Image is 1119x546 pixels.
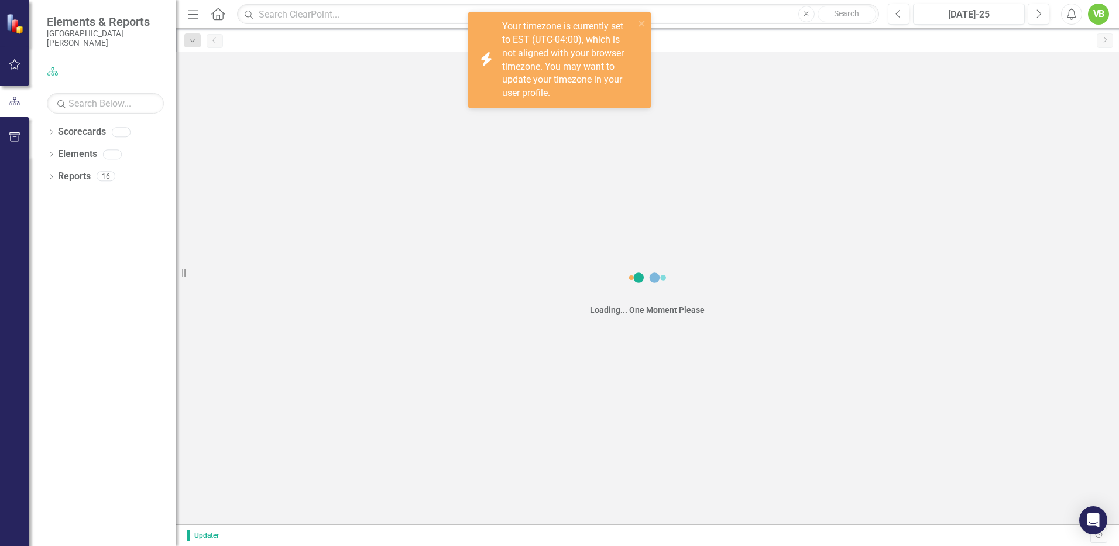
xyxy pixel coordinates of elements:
img: ClearPoint Strategy [6,13,27,34]
div: Open Intercom Messenger [1079,506,1107,534]
input: Search Below... [47,93,164,114]
input: Search ClearPoint... [237,4,879,25]
a: Reports [58,170,91,183]
div: [DATE]-25 [917,8,1021,22]
span: Elements & Reports [47,15,164,29]
small: [GEOGRAPHIC_DATA][PERSON_NAME] [47,29,164,48]
button: [DATE]-25 [913,4,1025,25]
a: Scorecards [58,125,106,139]
span: Updater [187,530,224,541]
button: Search [818,6,876,22]
a: Elements [58,148,97,161]
div: Loading... One Moment Please [590,304,705,316]
span: Search [834,9,859,18]
div: 16 [97,172,115,182]
div: Your timezone is currently set to EST (UTC-04:00), which is not aligned with your browser timezon... [502,20,634,100]
button: close [638,16,646,30]
button: VB [1088,4,1109,25]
